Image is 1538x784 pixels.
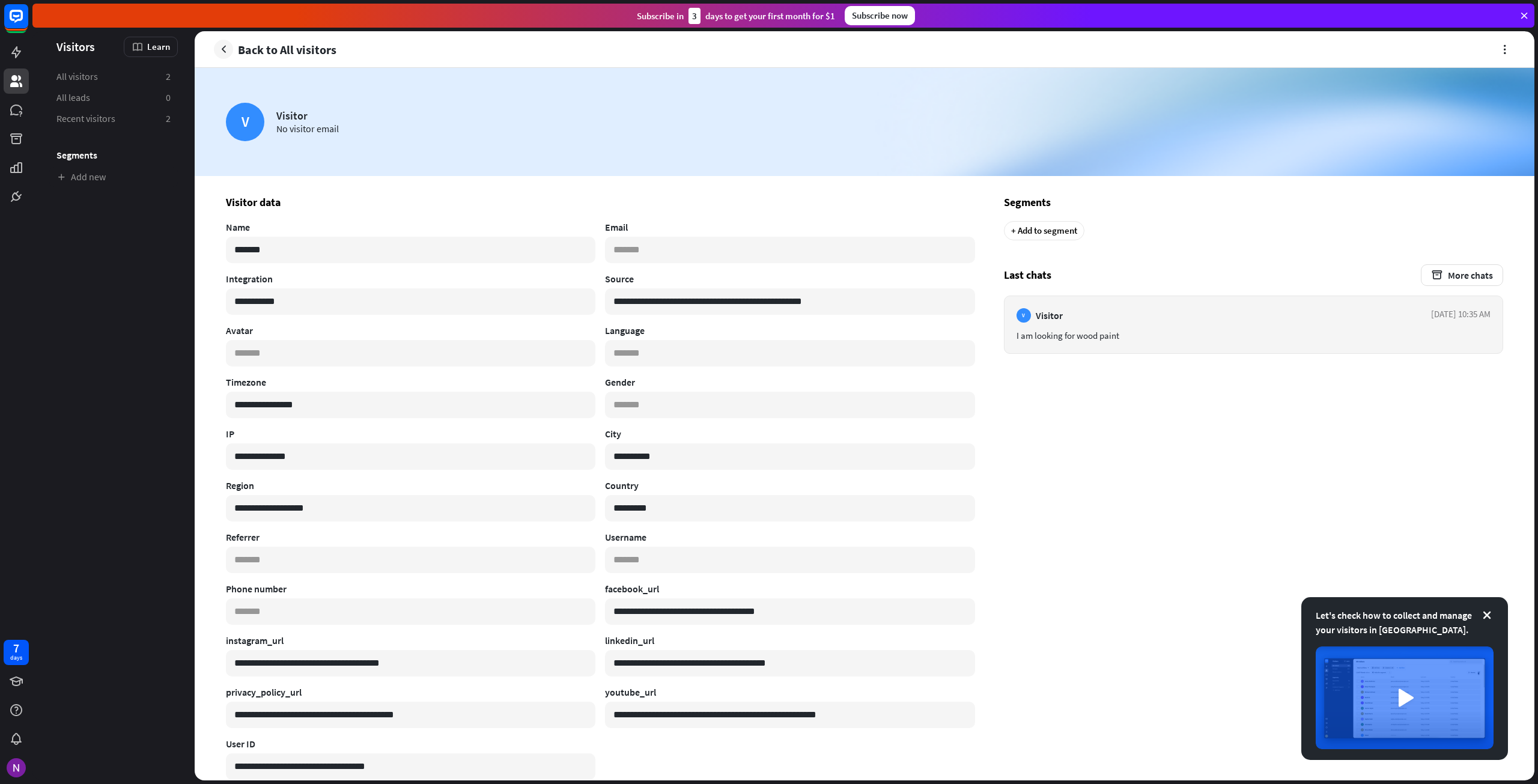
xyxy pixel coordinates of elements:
h4: instagram_url [226,634,595,646]
aside: 2 [166,70,171,83]
h4: IP [226,428,595,440]
span: Recent visitors [56,112,115,125]
h4: City [605,428,974,440]
h4: Username [605,531,974,543]
h4: Region [226,479,595,491]
h4: youtube_url [605,686,974,698]
a: Recent visitors 2 [49,109,178,129]
div: Let's check how to collect and manage your visitors in [GEOGRAPHIC_DATA]. [1316,608,1494,637]
h3: Visitor data [226,195,975,209]
h4: Timezone [226,376,595,388]
h3: Last chats [1004,264,1503,286]
h4: linkedin_url [605,634,974,646]
h4: facebook_url [605,583,974,595]
h4: Email [605,221,974,233]
h4: Integration [226,273,595,285]
a: Add new [49,167,178,187]
h3: Segments [1004,195,1503,209]
div: V [226,103,264,141]
span: Visitors [56,40,95,53]
h4: User ID [226,738,595,750]
h4: Avatar [226,324,595,336]
div: Subscribe in days to get your first month for $1 [637,8,835,24]
div: + Add to segment [1004,221,1084,240]
h3: Segments [49,149,178,161]
aside: [DATE] 10:35 AM [1431,308,1491,323]
div: I am looking for wood paint [1017,330,1491,341]
div: No visitor email [276,123,339,135]
div: days [10,654,22,662]
span: All leads [56,91,90,104]
button: More chats [1421,264,1503,286]
a: V Visitor [DATE] 10:35 AM I am looking for wood paint [1004,296,1503,354]
div: Subscribe now [845,6,915,25]
div: 7 [13,643,19,654]
span: All visitors [56,70,98,83]
img: Orange background [195,68,1534,176]
div: Visitor [276,109,339,123]
span: Visitor [1036,309,1063,321]
span: Back to All visitors [238,43,336,56]
h4: Referrer [226,531,595,543]
span: Learn [147,41,170,52]
button: Open LiveChat chat widget [10,5,46,41]
a: Back to All visitors [214,40,336,59]
div: V [1017,308,1031,323]
aside: 2 [166,112,171,125]
img: image [1316,646,1494,749]
h4: Phone number [226,583,595,595]
a: All leads 0 [49,88,178,108]
h4: Name [226,221,595,233]
a: All visitors 2 [49,67,178,87]
h4: Gender [605,376,974,388]
h4: Country [605,479,974,491]
div: 3 [688,8,701,24]
aside: 0 [166,91,171,104]
h4: Language [605,324,974,336]
a: 7 days [4,640,29,665]
h4: privacy_policy_url [226,686,595,698]
h4: Source [605,273,974,285]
